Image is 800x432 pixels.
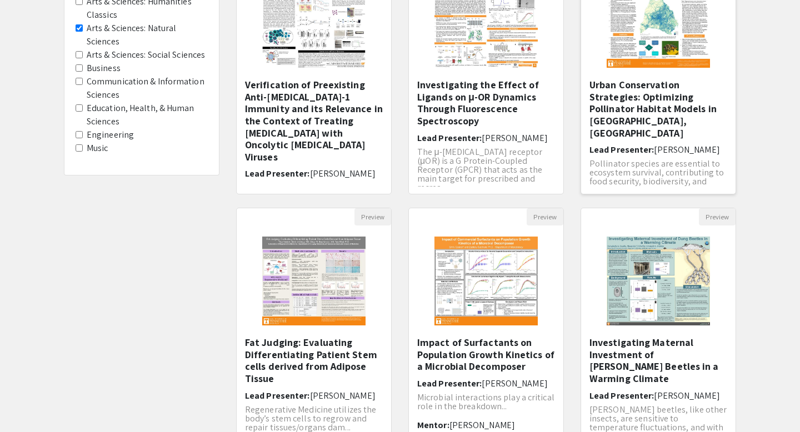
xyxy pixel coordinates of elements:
[699,208,736,225] button: Preview
[596,225,722,336] img: <p>Investigating Maternal Investment of Dung Beetles in a Warming Climate</p>
[482,132,547,144] span: [PERSON_NAME]
[87,62,121,75] label: Business
[354,208,391,225] button: Preview
[87,142,108,155] label: Music
[589,144,727,155] h6: Lead Presenter:
[417,148,555,192] p: The μ-[MEDICAL_DATA] receptor (μOR) is a G Protein-Coupled Receptor (GPCR) that acts as the main ...
[245,168,383,179] h6: Lead Presenter:
[417,419,449,431] span: Mentor:
[417,378,555,389] h6: Lead Presenter:
[449,419,515,431] span: [PERSON_NAME]
[8,382,47,424] iframe: Chat
[589,390,727,401] h6: Lead Presenter:
[87,22,208,48] label: Arts & Sciences: Natural Sciences
[87,75,208,102] label: Communication & Information Sciences
[310,168,376,179] span: [PERSON_NAME]
[245,79,383,163] h5: Verification of Preexisting Anti-[MEDICAL_DATA]-1 Immunity and its Relevance in the Context of Tr...
[251,225,377,336] img: <p>Fat Judging: Evaluating Differentiating Patient Stem cells derived from Adipose Tissue</p>
[417,133,555,143] h6: Lead Presenter:
[482,378,547,389] span: [PERSON_NAME]
[527,208,563,225] button: Preview
[589,336,727,384] h5: Investigating Maternal Investment of [PERSON_NAME] Beetles in a Warming Climate
[245,390,383,401] h6: Lead Presenter:
[87,128,134,142] label: Engineering
[87,102,208,128] label: Education, Health, & Human Sciences
[589,79,727,139] h5: Urban Conservation Strategies: Optimizing Pollinator Habitat Models in [GEOGRAPHIC_DATA], [GEOGRA...
[417,336,555,373] h5: Impact of Surfactants on Population Growth Kinetics of a Microbial Decomposer
[654,144,719,155] span: [PERSON_NAME]
[310,390,376,401] span: [PERSON_NAME]
[654,390,719,401] span: [PERSON_NAME]
[87,48,205,62] label: Arts & Sciences: Social Sciences
[417,391,554,412] span: Microbial interactions play a critical role in the breakdown...
[423,225,549,336] img: <p>Impact of Surfactants on Population Growth Kinetics of a Microbial Decomposer&nbsp;</p>
[245,336,383,384] h5: Fat Judging: Evaluating Differentiating Patient Stem cells derived from Adipose Tissue
[589,159,727,195] p: Pollinator species are essential to ecosystem survival, contributing to food security, biodiversi...
[417,79,555,127] h5: Investigating the Effect of Ligands on μ-OR Dynamics Through Fluorescence Spectroscopy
